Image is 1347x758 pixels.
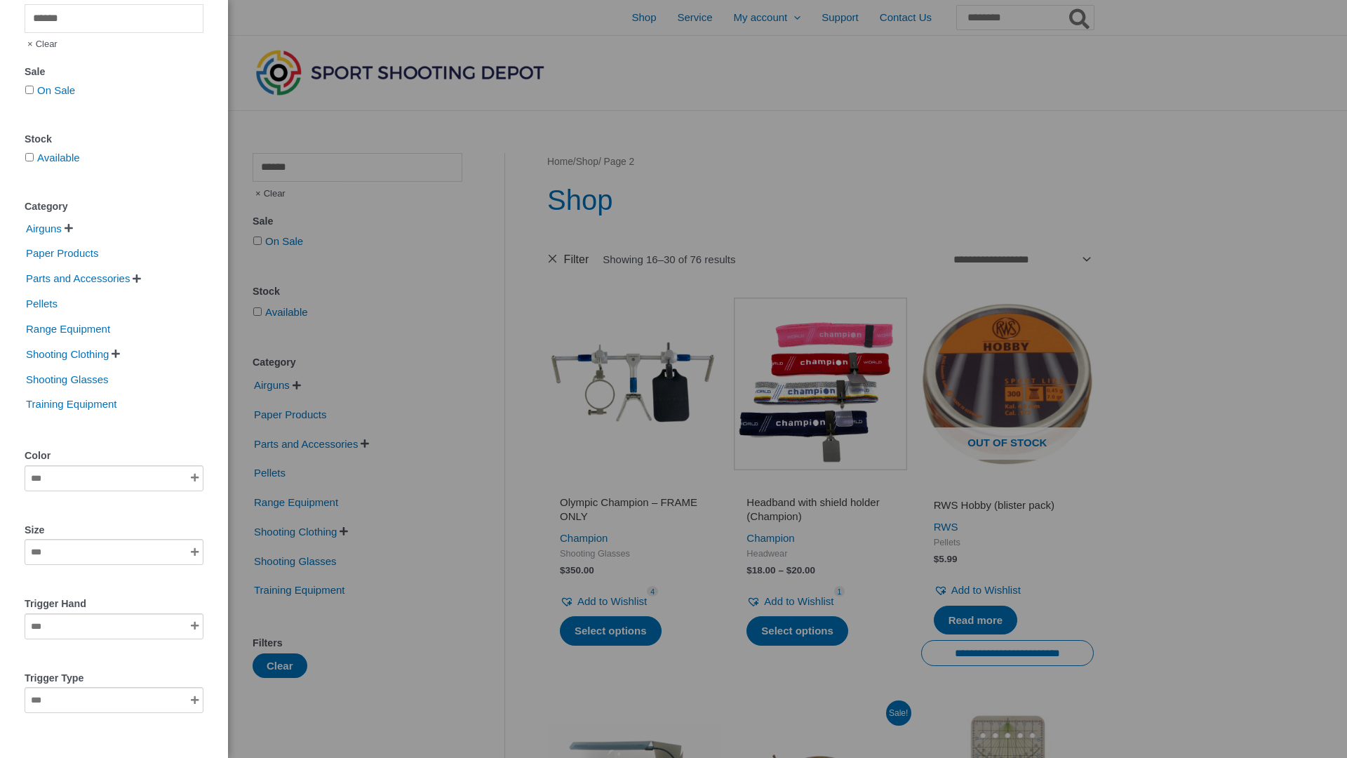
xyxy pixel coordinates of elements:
[25,62,203,81] div: Sale
[25,373,110,385] a: Shooting Glasses
[25,669,203,687] div: Trigger Type
[65,223,73,233] span: 
[25,594,203,613] div: Trigger Hand
[133,274,141,284] span: 
[25,197,203,215] div: Category
[25,86,34,94] input: On Sale
[37,152,80,164] a: Available
[25,153,34,161] input: Available
[25,272,131,284] a: Parts and Accessories
[25,293,59,315] span: Pellets
[25,343,110,366] span: Shooting Clothing
[25,218,63,240] span: Airguns
[25,33,58,55] span: Clear
[25,242,100,265] span: Paper Products
[25,267,131,290] span: Parts and Accessories
[25,318,112,340] span: Range Equipment
[25,221,63,233] a: Airguns
[37,84,75,96] a: On Sale
[25,322,112,334] a: Range Equipment
[25,446,203,465] div: Color
[25,393,119,415] span: Training Equipment
[25,246,100,258] a: Paper Products
[25,297,59,309] a: Pellets
[112,349,120,359] span: 
[25,521,203,539] div: Size
[25,347,110,359] a: Shooting Clothing
[25,368,110,391] span: Shooting Glasses
[25,397,119,409] a: Training Equipment
[25,130,203,148] div: Stock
